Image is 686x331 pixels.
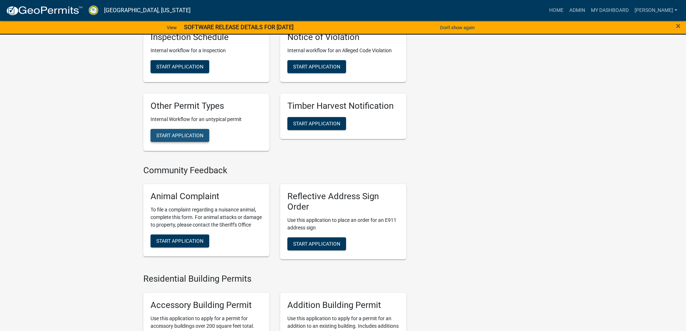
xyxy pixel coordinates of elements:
[287,60,346,73] button: Start Application
[588,4,632,17] a: My Dashboard
[287,47,399,54] p: Internal workflow for an Alleged Code Violation
[143,165,406,176] h4: Community Feedback
[104,4,190,17] a: [GEOGRAPHIC_DATA], [US_STATE]
[89,5,98,15] img: Crawford County, Georgia
[151,47,262,54] p: Internal workflow for a Inspection
[151,129,209,142] button: Start Application
[293,63,340,69] span: Start Application
[287,32,399,43] h5: Notice of Violation
[293,241,340,247] span: Start Application
[151,116,262,123] p: Internal Workflow for an untypical permit
[156,238,203,244] span: Start Application
[676,22,681,30] button: Close
[184,24,293,31] strong: SOFTWARE RELEASE DETAILS FOR [DATE]
[287,191,399,212] h5: Reflective Address Sign Order
[287,117,346,130] button: Start Application
[156,63,203,69] span: Start Application
[676,21,681,31] span: ×
[151,191,262,202] h5: Animal Complaint
[287,300,399,310] h5: Addition Building Permit
[546,4,566,17] a: Home
[151,32,262,43] h5: Inspection Schedule
[151,60,209,73] button: Start Application
[164,22,180,33] a: View
[566,4,588,17] a: Admin
[151,206,262,229] p: To file a complaint regarding a nuisance animal, complete this form. For animal attacks or damage...
[151,300,262,310] h5: Accessory Building Permit
[287,101,399,111] h5: Timber Harvest Notification
[437,22,477,33] button: Don't show again
[143,274,406,284] h4: Residential Building Permits
[151,101,262,111] h5: Other Permit Types
[287,216,399,232] p: Use this application to place an order for an E911 address sign
[151,234,209,247] button: Start Application
[632,4,680,17] a: [PERSON_NAME]
[156,132,203,138] span: Start Application
[293,120,340,126] span: Start Application
[287,237,346,250] button: Start Application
